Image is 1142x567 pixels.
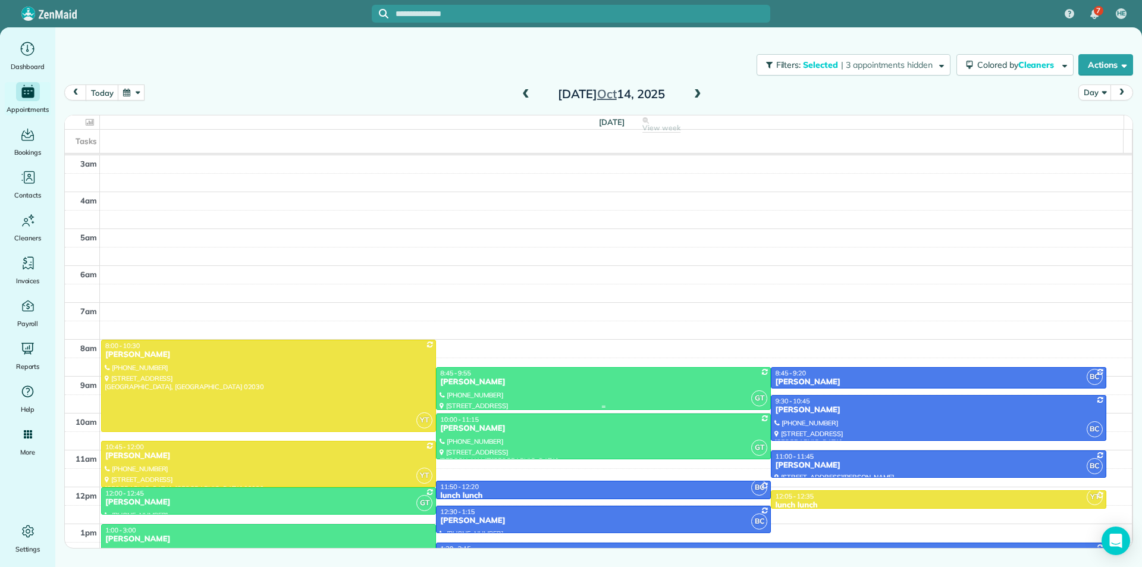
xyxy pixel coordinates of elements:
[774,377,1102,387] div: [PERSON_NAME]
[5,522,51,555] a: Settings
[751,390,767,406] span: GT
[5,168,51,201] a: Contacts
[1110,84,1133,101] button: next
[105,497,432,508] div: [PERSON_NAME]
[1018,59,1056,70] span: Cleaners
[977,59,1058,70] span: Colored by
[775,369,806,377] span: 8:45 - 9:20
[440,544,471,553] span: 1:30 - 2:15
[599,117,625,127] span: [DATE]
[20,446,35,458] span: More
[105,443,144,451] span: 10:45 - 12:00
[5,211,51,244] a: Cleaners
[16,275,40,287] span: Invoices
[105,451,432,461] div: [PERSON_NAME]
[5,125,51,158] a: Bookings
[416,412,432,428] span: YT
[416,468,432,484] span: YT
[440,424,767,434] div: [PERSON_NAME]
[774,500,1102,510] div: lunch lunch
[105,534,432,544] div: [PERSON_NAME]
[86,84,118,101] button: today
[775,452,814,461] span: 11:00 - 11:45
[440,369,471,377] span: 8:45 - 9:55
[14,232,41,244] span: Cleaners
[440,516,767,526] div: [PERSON_NAME]
[757,54,950,76] button: Filters: Selected | 3 appointments hidden
[76,491,97,500] span: 12pm
[5,253,51,287] a: Invoices
[14,189,41,201] span: Contacts
[16,361,40,372] span: Reports
[21,403,35,415] span: Help
[372,9,388,18] button: Focus search
[751,440,767,456] span: GT
[80,159,97,168] span: 3am
[1082,1,1107,27] div: 7 unread notifications
[751,480,767,496] span: BC
[15,543,40,555] span: Settings
[64,84,87,101] button: prev
[775,397,810,405] span: 9:30 - 10:45
[1087,458,1103,474] span: BC
[774,405,1102,415] div: [PERSON_NAME]
[537,87,686,101] h2: [DATE] 14, 2025
[11,61,45,73] span: Dashboard
[105,489,144,497] span: 12:00 - 12:45
[440,508,475,516] span: 12:30 - 1:15
[76,136,97,146] span: Tasks
[775,492,814,500] span: 12:05 - 12:35
[956,54,1074,76] button: Colored byCleaners
[774,461,1102,471] div: [PERSON_NAME]
[379,9,388,18] svg: Focus search
[440,377,767,387] div: [PERSON_NAME]
[1087,489,1103,505] span: YT
[17,318,39,330] span: Payroll
[642,123,680,133] span: View week
[80,343,97,353] span: 8am
[76,454,97,463] span: 11am
[5,296,51,330] a: Payroll
[1087,369,1103,385] span: BC
[80,233,97,242] span: 5am
[105,350,432,360] div: [PERSON_NAME]
[80,270,97,279] span: 6am
[105,526,136,534] span: 1:00 - 3:00
[14,146,42,158] span: Bookings
[751,54,950,76] a: Filters: Selected | 3 appointments hidden
[440,491,767,501] div: lunch lunch
[105,342,140,350] span: 8:00 - 10:30
[76,417,97,427] span: 10am
[80,528,97,537] span: 1pm
[1096,6,1100,15] span: 7
[440,483,479,491] span: 11:50 - 12:20
[5,382,51,415] a: Help
[1078,84,1111,101] button: Day
[1117,9,1125,18] span: HE
[5,339,51,372] a: Reports
[776,59,801,70] span: Filters:
[1102,527,1130,555] div: Open Intercom Messenger
[751,513,767,530] span: BC
[440,415,479,424] span: 10:00 - 11:15
[597,86,617,101] span: Oct
[5,82,51,115] a: Appointments
[7,104,49,115] span: Appointments
[1078,54,1133,76] button: Actions
[80,196,97,205] span: 4am
[80,306,97,316] span: 7am
[416,495,432,511] span: GT
[5,39,51,73] a: Dashboard
[1087,421,1103,437] span: BC
[803,59,839,70] span: Selected
[841,59,933,70] span: | 3 appointments hidden
[80,380,97,390] span: 9am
